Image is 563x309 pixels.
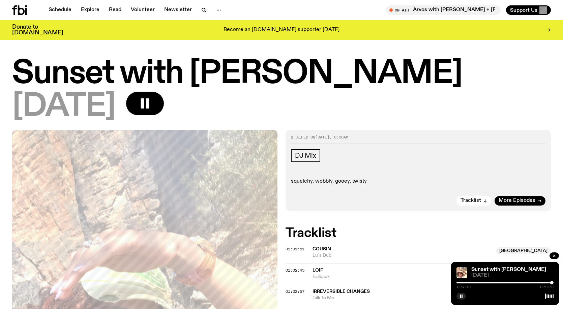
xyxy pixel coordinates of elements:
a: Newsletter [160,5,196,15]
span: LOIF [313,268,323,273]
span: 01:02:45 [286,268,304,273]
span: Support Us [510,7,537,13]
span: Tracklist [461,198,481,203]
button: Tracklist [456,196,491,206]
h3: Donate to [DOMAIN_NAME] [12,24,63,36]
span: Lu´s Dub [313,252,492,259]
span: [GEOGRAPHIC_DATA] [496,247,551,254]
span: [DATE] [12,92,115,122]
a: Explore [77,5,103,15]
button: Support Us [506,5,551,15]
span: Cousin [313,247,331,251]
a: Sunset with [PERSON_NAME] [471,267,546,272]
span: [DATE] [315,134,329,140]
p: Become an [DOMAIN_NAME] supporter [DATE] [224,27,339,33]
a: Volunteer [127,5,159,15]
h2: Tracklist [286,227,551,239]
span: 1:57:49 [456,285,471,289]
button: 01:01:51 [286,247,304,251]
span: , 8:00am [329,134,348,140]
button: 01:02:45 [286,269,304,272]
h1: Sunset with [PERSON_NAME] [12,59,551,89]
a: Read [105,5,125,15]
span: Fallback [313,274,492,280]
button: On AirArvos with [PERSON_NAME] + [PERSON_NAME] [386,5,501,15]
span: Aired on [296,134,315,140]
a: More Episodes [495,196,545,206]
span: DJ Mix [295,152,316,159]
span: 01:02:57 [286,289,304,294]
span: [DATE] [471,273,554,278]
a: Schedule [45,5,76,15]
span: Talk To Me [313,295,551,301]
span: 01:01:51 [286,246,304,252]
a: DJ Mix [291,149,320,162]
span: Irreversible Changes [313,289,370,294]
button: 01:02:57 [286,290,304,293]
p: squelchy, wobbly, gooey, twisty [291,178,545,185]
span: More Episodes [499,198,535,203]
span: 1:59:59 [539,285,554,289]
